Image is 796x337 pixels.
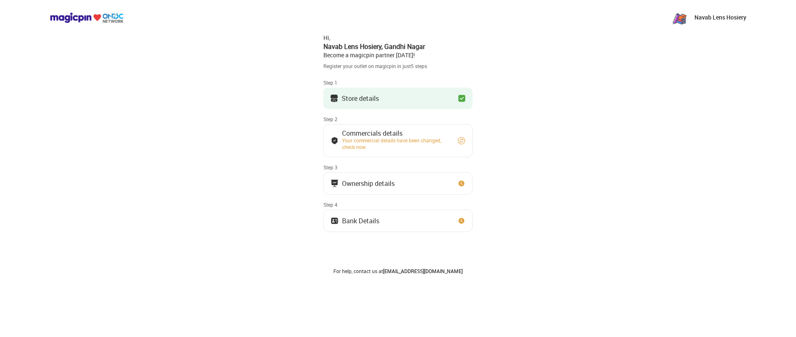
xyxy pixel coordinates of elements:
[457,179,466,188] img: clock_icon_new.67dbf243.svg
[323,79,473,86] div: Step 1
[457,217,466,225] img: clock_icon_new.67dbf243.svg
[330,217,339,225] img: ownership_icon.37569ceb.svg
[342,131,450,135] div: Commercials details
[323,116,473,122] div: Step 2
[323,268,473,274] div: For help, contact us at
[323,172,473,195] button: Ownership details
[323,88,473,109] button: Store details
[323,42,473,51] div: Navab Lens Hosiery , Gandhi Nagar
[323,63,473,70] div: Register your outlet on magicpin in just 5 steps
[323,164,473,171] div: Step 3
[342,96,379,100] div: Store details
[330,94,338,103] img: storeIcon.9b1f7264.svg
[330,179,339,188] img: commercials_icon.983f7837.svg
[323,124,473,157] button: Commercials detailsYour commercial details have been changed, check now
[323,201,473,208] div: Step 4
[323,210,473,232] button: Bank Details
[457,137,466,145] img: refresh_circle.10b5a287.svg
[342,219,379,223] div: Bank Details
[342,137,450,150] div: Your commercial details have been changed, check now
[342,181,395,186] div: Ownership details
[458,94,466,103] img: checkbox_green.749048da.svg
[330,137,339,145] img: bank_details_tick.fdc3558c.svg
[323,34,473,59] div: Hi, Become a magicpin partner [DATE]!
[671,9,688,26] img: zN8eeJ7_1yFC7u6ROh_yaNnuSMByXp4ytvKet0ObAKR-3G77a2RQhNqTzPi8_o_OMQ7Yu_PgX43RpeKyGayj_rdr-Pw
[50,12,124,23] img: ondc-logo-new-small.8a59708e.svg
[694,13,746,22] p: Navab Lens Hosiery
[383,268,463,274] a: [EMAIL_ADDRESS][DOMAIN_NAME]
